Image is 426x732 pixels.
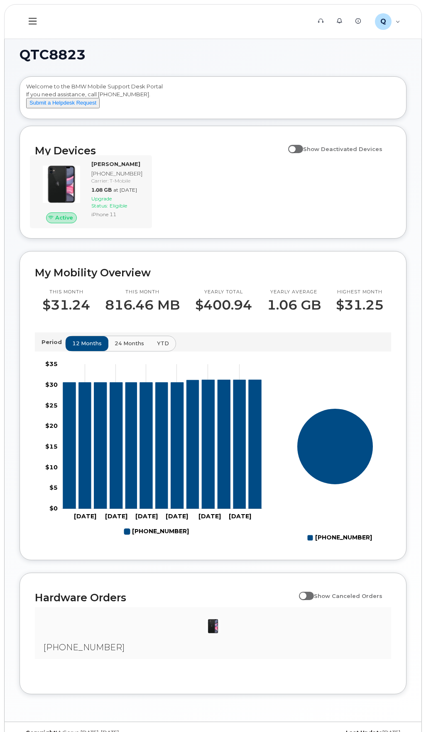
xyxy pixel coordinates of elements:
g: Series [297,408,373,485]
g: Chart [297,408,373,545]
p: Yearly total [195,289,252,295]
span: QTC8823 [20,49,86,61]
iframe: Messenger Launcher [390,696,420,726]
p: Period [42,338,65,346]
span: Show Deactivated Devices [303,146,382,152]
span: Eligible [110,203,127,209]
div: Welcome to the BMW Mobile Support Desk Portal If you need assistance, call [PHONE_NUMBER]. [26,83,400,116]
p: 816.46 MB [105,298,180,312]
img: iPhone_11.jpg [42,164,81,204]
tspan: $15 [45,443,58,450]
tspan: $35 [45,360,58,368]
g: Legend [307,531,372,545]
p: 1.06 GB [267,298,321,312]
tspan: [DATE] [198,512,221,520]
p: $31.24 [42,298,90,312]
p: Yearly average [267,289,321,295]
tspan: [DATE] [166,512,188,520]
tspan: $10 [45,464,58,471]
tspan: $30 [45,381,58,388]
p: $31.25 [336,298,384,312]
div: Carrier: T-Mobile [91,177,144,184]
g: Legend [124,525,189,539]
g: 864-275-3637 [124,525,189,539]
div: [PHONE_NUMBER] [91,170,144,178]
g: Chart [45,360,263,539]
span: 1.08 GB [91,187,112,193]
span: Upgrade Status: [91,195,112,209]
tspan: $0 [49,505,58,512]
p: This month [105,289,180,295]
span: Show Canceled Orders [314,593,382,599]
tspan: [DATE] [105,512,127,520]
span: Active [55,214,73,222]
p: This month [42,289,90,295]
a: Active[PERSON_NAME][PHONE_NUMBER]Carrier: T-Mobile1.08 GBat [DATE]Upgrade Status:EligibleiPhone 11 [35,160,147,223]
tspan: $25 [45,402,58,409]
strong: [PERSON_NAME] [91,161,140,167]
tspan: [DATE] [229,512,251,520]
tspan: $5 [49,484,58,491]
h2: My Mobility Overview [35,266,391,279]
tspan: $20 [45,422,58,429]
div: iPhone 11 [91,211,144,218]
h2: Hardware Orders [35,591,295,604]
tspan: [DATE] [135,512,158,520]
h2: My Devices [35,144,284,157]
img: iPhone_11.jpg [205,618,221,634]
span: at [DATE] [113,187,137,193]
p: $400.94 [195,298,252,312]
span: 24 months [115,339,144,347]
p: Highest month [336,289,384,295]
span: YTD [157,339,169,347]
a: Submit a Helpdesk Request [26,99,100,106]
input: Show Deactivated Devices [288,141,295,148]
g: 864-275-3637 [63,380,261,509]
span: [PHONE_NUMBER] [43,642,125,652]
tspan: [DATE] [74,512,96,520]
button: Submit a Helpdesk Request [26,98,100,108]
input: Show Canceled Orders [299,588,306,595]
